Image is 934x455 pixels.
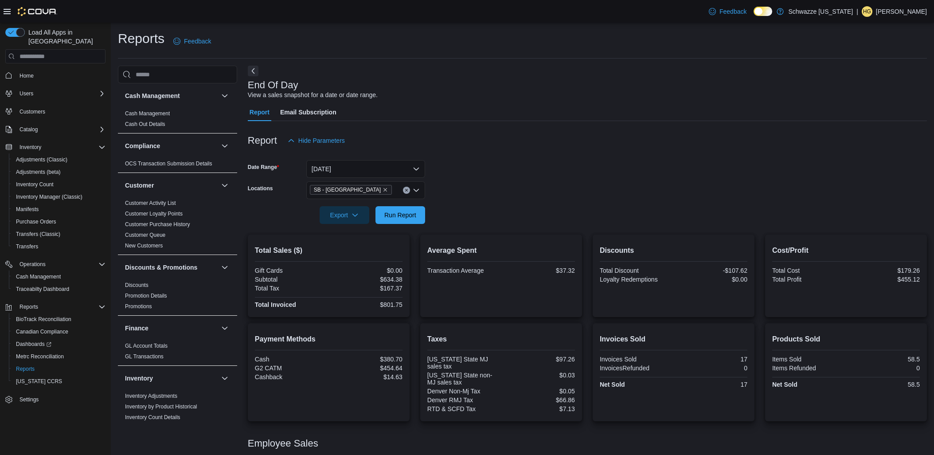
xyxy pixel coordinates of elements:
[125,121,165,127] a: Cash Out Details
[125,243,163,249] a: New Customers
[12,364,106,374] span: Reports
[848,276,920,283] div: $455.12
[12,284,106,294] span: Traceabilty Dashboard
[125,374,218,383] button: Inventory
[219,323,230,333] button: Finance
[12,167,106,177] span: Adjustments (beta)
[600,276,672,283] div: Loyalty Redemptions
[250,103,270,121] span: Report
[125,91,180,100] h3: Cash Management
[255,245,403,256] h2: Total Sales ($)
[16,142,106,153] span: Inventory
[118,30,164,47] h1: Reports
[125,200,176,207] span: Customer Activity List
[383,187,388,192] button: Remove SB - North Denver from selection in this group
[863,6,871,17] span: HG
[9,203,109,216] button: Manifests
[248,164,279,171] label: Date Range
[219,262,230,273] button: Discounts & Promotions
[2,123,109,136] button: Catalog
[848,267,920,274] div: $179.26
[375,206,425,224] button: Run Report
[848,381,920,388] div: 58.5
[20,72,34,79] span: Home
[9,350,109,363] button: Metrc Reconciliation
[125,231,165,239] span: Customer Queue
[12,154,71,165] a: Adjustments (Classic)
[248,90,378,100] div: View a sales snapshot for a date or date range.
[12,241,42,252] a: Transfers
[12,271,106,282] span: Cash Management
[384,211,416,220] span: Run Report
[675,381,747,388] div: 17
[848,356,920,363] div: 58.5
[125,161,212,167] a: OCS Transaction Submission Details
[125,232,165,238] a: Customer Queue
[255,285,327,292] div: Total Tax
[16,353,64,360] span: Metrc Reconciliation
[12,204,106,215] span: Manifests
[12,192,106,202] span: Inventory Manager (Classic)
[12,204,42,215] a: Manifests
[12,229,106,239] span: Transfers (Classic)
[600,356,672,363] div: Invoices Sold
[125,403,197,410] span: Inventory by Product Historical
[600,334,747,345] h2: Invoices Sold
[125,324,218,333] button: Finance
[719,7,746,16] span: Feedback
[848,365,920,372] div: 0
[255,334,403,345] h2: Payment Methods
[788,6,853,17] p: Schwazze [US_STATE]
[20,261,46,268] span: Operations
[2,105,109,118] button: Customers
[125,324,149,333] h3: Finance
[125,293,167,299] a: Promotion Details
[12,192,86,202] a: Inventory Manager (Classic)
[16,142,45,153] button: Inventory
[675,365,747,372] div: 0
[12,154,106,165] span: Adjustments (Classic)
[16,259,49,270] button: Operations
[856,6,858,17] p: |
[600,381,625,388] strong: Net Sold
[12,216,60,227] a: Purchase Orders
[125,374,153,383] h3: Inventory
[255,276,327,283] div: Subtotal
[125,181,154,190] h3: Customer
[427,267,500,274] div: Transaction Average
[9,240,109,253] button: Transfers
[20,144,41,151] span: Inventory
[427,388,500,395] div: Denver Non-Mj Tax
[125,303,152,310] span: Promotions
[219,141,230,151] button: Compliance
[772,356,844,363] div: Items Sold
[248,80,298,90] h3: End Of Day
[255,365,327,372] div: G2 CATM
[16,193,82,200] span: Inventory Manager (Classic)
[2,69,109,82] button: Home
[9,216,109,228] button: Purchase Orders
[18,7,57,16] img: Cova
[503,267,575,274] div: $37.32
[255,267,327,274] div: Gift Cards
[16,365,35,373] span: Reports
[772,276,844,283] div: Total Profit
[503,372,575,379] div: $0.03
[16,231,60,238] span: Transfers (Classic)
[16,156,67,163] span: Adjustments (Classic)
[320,206,369,224] button: Export
[427,396,500,404] div: Denver RMJ Tax
[12,364,38,374] a: Reports
[125,141,218,150] button: Compliance
[16,181,54,188] span: Inventory Count
[248,66,258,76] button: Next
[9,228,109,240] button: Transfers (Classic)
[12,284,73,294] a: Traceabilty Dashboard
[298,136,345,145] span: Hide Parameters
[12,271,64,282] a: Cash Management
[503,396,575,404] div: $66.86
[675,267,747,274] div: -$107.62
[12,179,106,190] span: Inventory Count
[125,263,218,272] button: Discounts & Promotions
